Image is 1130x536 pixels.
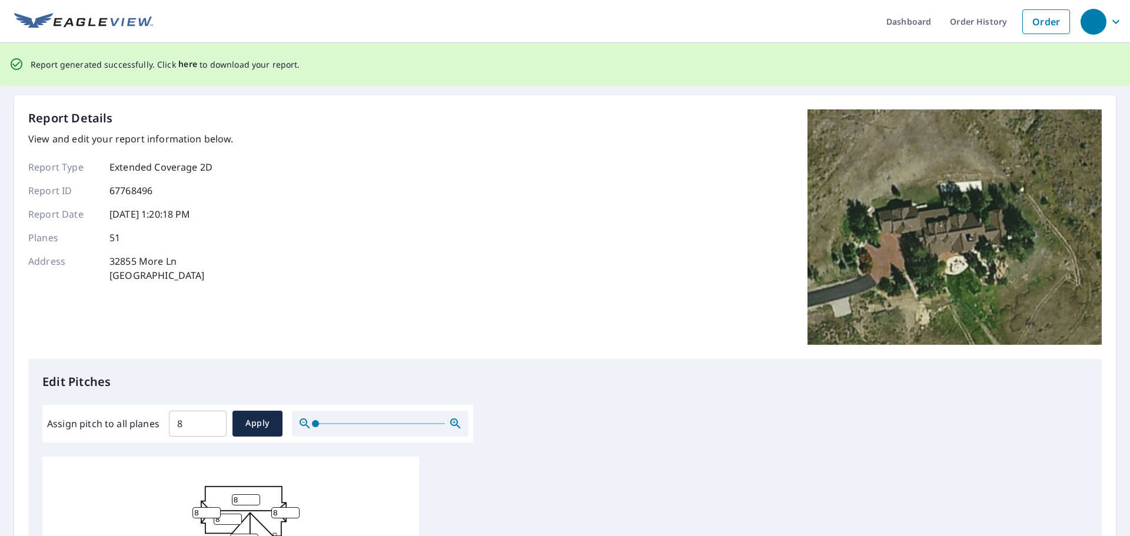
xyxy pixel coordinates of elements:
[28,231,99,245] p: Planes
[232,411,282,437] button: Apply
[42,373,1088,391] p: Edit Pitches
[28,160,99,174] p: Report Type
[47,417,159,431] label: Assign pitch to all planes
[109,254,205,282] p: 32855 More Ln [GEOGRAPHIC_DATA]
[109,207,191,221] p: [DATE] 1:20:18 PM
[31,57,300,72] p: Report generated successfully. Click to download your report.
[28,207,99,221] p: Report Date
[109,231,120,245] p: 51
[28,109,113,127] p: Report Details
[109,160,212,174] p: Extended Coverage 2D
[242,416,273,431] span: Apply
[14,13,153,31] img: EV Logo
[109,184,152,198] p: 67768496
[1022,9,1070,34] a: Order
[807,109,1102,345] img: Top image
[28,132,234,146] p: View and edit your report information below.
[169,407,227,440] input: 00.0
[28,184,99,198] p: Report ID
[178,57,198,72] button: here
[28,254,99,282] p: Address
